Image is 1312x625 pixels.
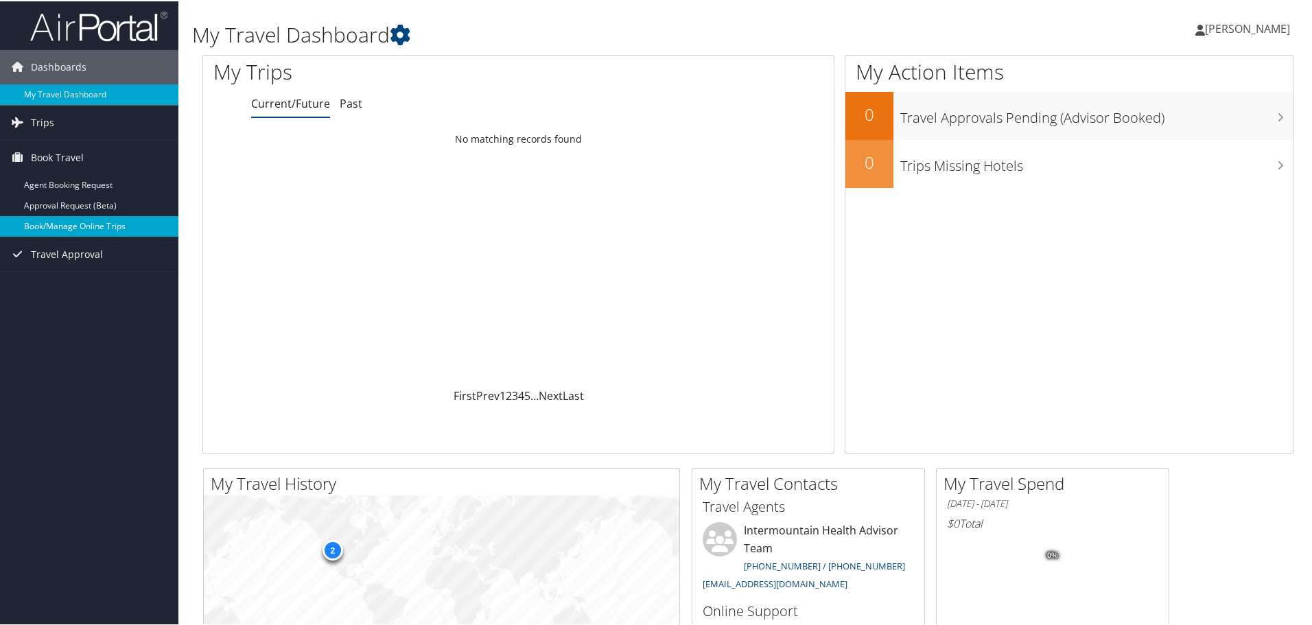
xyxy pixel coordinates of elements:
[31,139,84,174] span: Book Travel
[530,387,539,402] span: …
[696,521,921,594] li: Intermountain Health Advisor Team
[845,139,1293,187] a: 0Trips Missing Hotels
[211,471,679,494] h2: My Travel History
[322,539,342,559] div: 2
[512,387,518,402] a: 3
[845,91,1293,139] a: 0Travel Approvals Pending (Advisor Booked)
[845,102,893,125] h2: 0
[251,95,330,110] a: Current/Future
[944,471,1169,494] h2: My Travel Spend
[213,56,561,85] h1: My Trips
[31,104,54,139] span: Trips
[947,515,959,530] span: $0
[1195,7,1304,48] a: [PERSON_NAME]
[500,387,506,402] a: 1
[192,19,933,48] h1: My Travel Dashboard
[1205,20,1290,35] span: [PERSON_NAME]
[203,126,834,150] td: No matching records found
[340,95,362,110] a: Past
[31,49,86,83] span: Dashboards
[506,387,512,402] a: 2
[845,150,893,173] h2: 0
[476,387,500,402] a: Prev
[744,558,905,571] a: [PHONE_NUMBER] / [PHONE_NUMBER]
[30,9,167,41] img: airportal-logo.png
[31,236,103,270] span: Travel Approval
[703,600,914,620] h3: Online Support
[539,387,563,402] a: Next
[454,387,476,402] a: First
[524,387,530,402] a: 5
[563,387,584,402] a: Last
[703,576,847,589] a: [EMAIL_ADDRESS][DOMAIN_NAME]
[947,496,1158,509] h6: [DATE] - [DATE]
[900,148,1293,174] h3: Trips Missing Hotels
[947,515,1158,530] h6: Total
[1047,550,1058,558] tspan: 0%
[845,56,1293,85] h1: My Action Items
[699,471,924,494] h2: My Travel Contacts
[900,100,1293,126] h3: Travel Approvals Pending (Advisor Booked)
[703,496,914,515] h3: Travel Agents
[518,387,524,402] a: 4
